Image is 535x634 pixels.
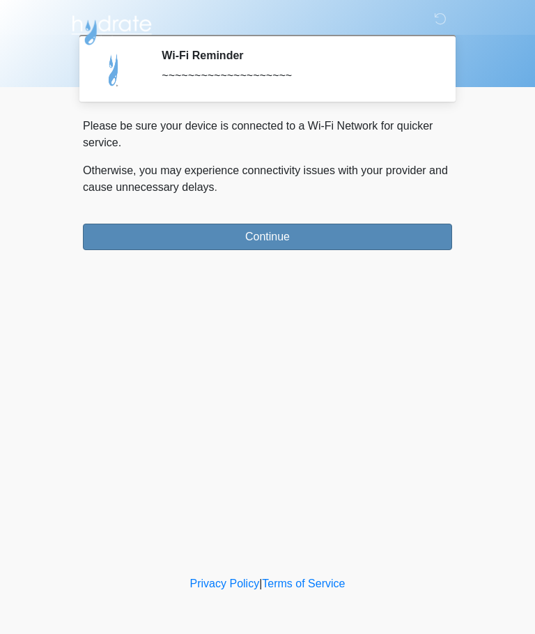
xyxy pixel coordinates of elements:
img: Hydrate IV Bar - Arcadia Logo [69,10,154,46]
a: | [259,578,262,589]
div: ~~~~~~~~~~~~~~~~~~~~ [162,68,431,84]
a: Terms of Service [262,578,345,589]
a: Privacy Policy [190,578,260,589]
img: Agent Avatar [93,49,135,91]
button: Continue [83,224,452,250]
span: . [215,181,217,193]
p: Otherwise, you may experience connectivity issues with your provider and cause unnecessary delays [83,162,452,196]
p: Please be sure your device is connected to a Wi-Fi Network for quicker service. [83,118,452,151]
